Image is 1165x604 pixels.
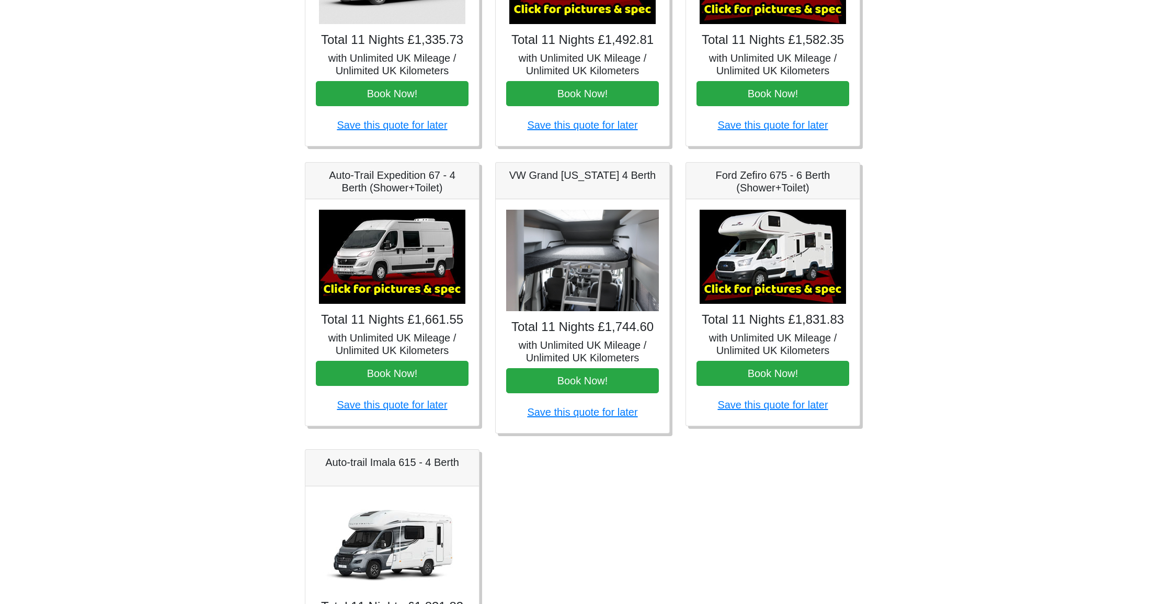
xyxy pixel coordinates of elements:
a: Save this quote for later [337,399,447,411]
h5: Auto-trail Imala 615 - 4 Berth [316,456,469,469]
h5: with Unlimited UK Mileage / Unlimited UK Kilometers [696,52,849,77]
a: Save this quote for later [527,119,637,131]
h5: with Unlimited UK Mileage / Unlimited UK Kilometers [696,332,849,357]
img: Auto-trail Imala 615 - 4 Berth [319,497,465,591]
h4: Total 11 Nights £1,582.35 [696,32,849,48]
img: Ford Zefiro 675 - 6 Berth (Shower+Toilet) [700,210,846,304]
a: Save this quote for later [717,119,828,131]
button: Book Now! [696,361,849,386]
button: Book Now! [696,81,849,106]
a: Save this quote for later [337,119,447,131]
button: Book Now! [506,368,659,393]
a: Save this quote for later [717,399,828,411]
h4: Total 11 Nights £1,831.83 [696,312,849,327]
h5: VW Grand [US_STATE] 4 Berth [506,169,659,181]
img: VW Grand California 4 Berth [506,210,659,312]
a: Save this quote for later [527,406,637,418]
h5: Ford Zefiro 675 - 6 Berth (Shower+Toilet) [696,169,849,194]
h5: Auto-Trail Expedition 67 - 4 Berth (Shower+Toilet) [316,169,469,194]
h4: Total 11 Nights £1,744.60 [506,320,659,335]
button: Book Now! [506,81,659,106]
h5: with Unlimited UK Mileage / Unlimited UK Kilometers [316,52,469,77]
h5: with Unlimited UK Mileage / Unlimited UK Kilometers [316,332,469,357]
h4: Total 11 Nights £1,661.55 [316,312,469,327]
button: Book Now! [316,361,469,386]
img: Auto-Trail Expedition 67 - 4 Berth (Shower+Toilet) [319,210,465,304]
button: Book Now! [316,81,469,106]
h4: Total 11 Nights £1,492.81 [506,32,659,48]
h5: with Unlimited UK Mileage / Unlimited UK Kilometers [506,339,659,364]
h5: with Unlimited UK Mileage / Unlimited UK Kilometers [506,52,659,77]
h4: Total 11 Nights £1,335.73 [316,32,469,48]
